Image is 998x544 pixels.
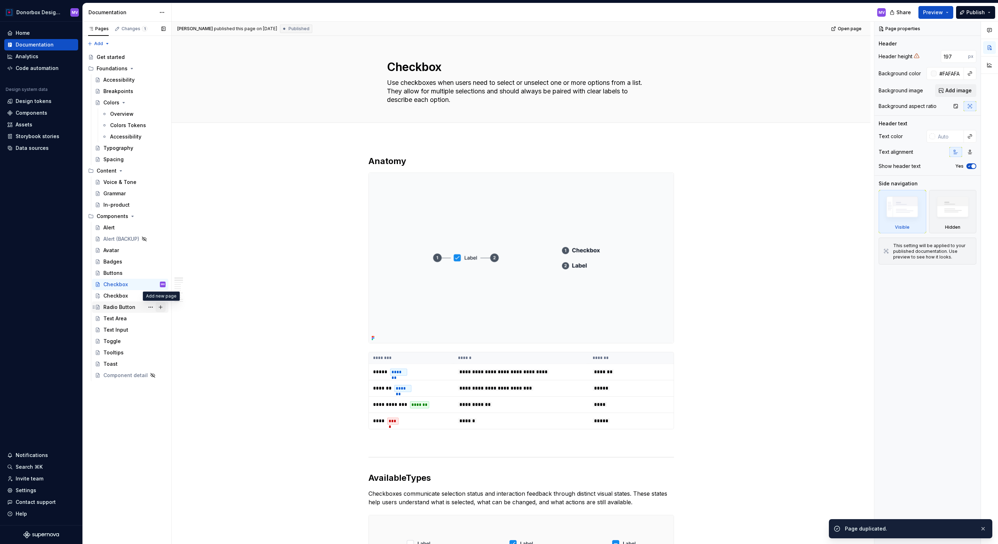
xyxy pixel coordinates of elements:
div: Get started [97,54,125,61]
span: 1 [142,26,147,32]
a: Alert [92,222,168,233]
div: Header [879,40,897,47]
div: Text color [879,133,903,140]
div: Grammar [103,190,126,197]
div: Components [16,109,47,116]
a: Alert (BACKUP) [92,233,168,245]
div: Checkbox [103,292,128,299]
a: Text Area [92,313,168,324]
div: Invite team [16,475,43,482]
a: Avatar [92,245,168,256]
a: Overview [99,108,168,120]
div: Colors [103,99,119,106]
a: Component detail [92,370,168,381]
button: Notifications [4,450,78,461]
a: Toast [92,358,168,370]
input: Auto [941,50,968,63]
a: Colors [92,97,168,108]
div: Changes [122,26,147,32]
a: Home [4,27,78,39]
div: Badges [103,258,122,265]
div: Add new page [143,292,180,301]
textarea: Use checkboxes when users need to select or unselect one or more options from a list. They allow ... [385,77,654,105]
div: Content [85,165,168,176]
div: Header height [879,53,912,60]
span: Add [94,41,103,47]
button: Publish [956,6,995,19]
a: Accessibility [99,131,168,142]
input: Auto [937,67,964,80]
button: Contact support [4,496,78,508]
div: Toast [103,360,118,368]
strong: Anatomy [368,156,406,166]
textarea: Checkbox [385,59,654,76]
div: Tooltips [103,349,124,356]
div: Spacing [103,156,124,163]
div: Help [16,510,27,517]
button: Add [85,39,112,49]
div: Hidden [929,190,977,233]
div: Background color [879,70,921,77]
a: Data sources [4,142,78,154]
div: Show header text [879,163,921,170]
div: Checkbox [103,281,128,288]
div: Assets [16,121,32,128]
label: Yes [955,163,964,169]
div: Accessibility [103,76,135,83]
div: Toggle [103,338,121,345]
div: Buttons [103,270,123,277]
img: 8bbe536b-772a-4d1b-9335-cef7dc9bb3ae.png [369,173,674,343]
a: Badges [92,256,168,267]
a: Analytics [4,51,78,62]
div: Foundations [85,63,168,74]
div: Documentation [88,9,156,16]
div: Header text [879,120,907,127]
button: Add image [935,84,976,97]
input: Auto [935,130,964,143]
a: Accessibility [92,74,168,86]
img: 17077652-375b-4f2c-92b0-528c72b71ea0.png [5,8,14,17]
a: Documentation [4,39,78,50]
span: Published [288,26,309,32]
a: In-product [92,199,168,211]
div: MV [879,10,885,15]
a: Colors Tokens [99,120,168,131]
div: Settings [16,487,36,494]
a: Components [4,107,78,119]
a: Voice & Tone [92,176,168,188]
span: Publish [966,9,985,16]
div: Accessibility [110,133,141,140]
div: Contact support [16,499,56,506]
div: Voice & Tone [103,179,136,186]
a: Checkbox [92,290,168,301]
button: Preview [918,6,953,19]
div: Design tokens [16,98,52,105]
a: Design tokens [4,96,78,107]
p: px [968,54,973,59]
a: Code automation [4,62,78,74]
div: In-product [103,201,130,208]
a: Radio Button [92,301,168,313]
div: Text Input [103,326,128,333]
div: Pages [88,26,109,32]
div: Home [16,29,30,37]
span: [PERSON_NAME] [177,26,213,32]
div: Alert (BACKUP) [103,235,139,243]
a: CheckboxMV [92,279,168,290]
div: MV [161,281,165,288]
div: Foundations [97,65,128,72]
a: Buttons [92,267,168,279]
div: Storybook stories [16,133,59,140]
div: Text Area [103,315,127,322]
div: Component detail [103,372,148,379]
div: Content [97,167,117,174]
button: Search ⌘K [4,461,78,473]
div: Breakpoints [103,88,133,95]
a: Get started [85,51,168,63]
a: Assets [4,119,78,130]
a: Toggle [92,336,168,347]
div: Code automation [16,65,59,72]
a: Supernova Logo [23,531,59,538]
div: Components [97,213,128,220]
div: Text alignment [879,148,913,156]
